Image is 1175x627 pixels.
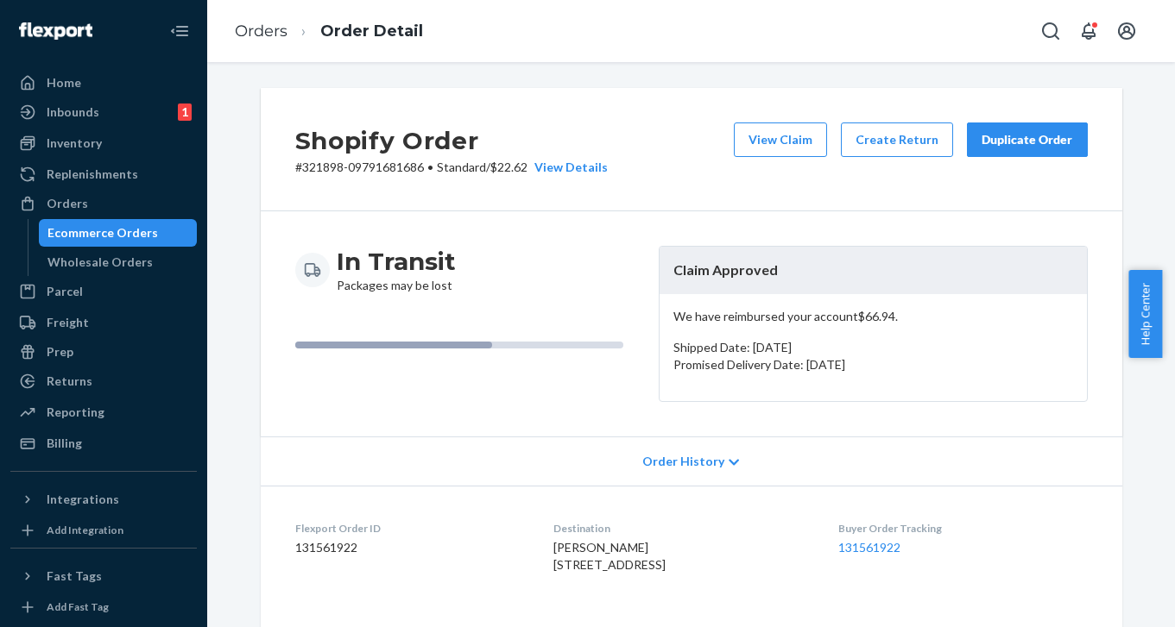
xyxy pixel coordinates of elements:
[39,248,198,276] a: Wholesale Orders
[10,190,197,217] a: Orders
[10,367,197,395] a: Returns
[10,486,197,513] button: Integrations
[10,429,197,457] a: Billing
[47,343,73,361] div: Prep
[178,103,192,121] div: 1
[967,122,1088,157] button: Duplicate Order
[553,540,666,572] span: [PERSON_NAME] [STREET_ADDRESS]
[47,74,81,91] div: Home
[10,338,197,366] a: Prep
[10,69,197,97] a: Home
[47,523,123,537] div: Add Integration
[427,160,433,174] span: •
[47,314,89,331] div: Freight
[982,131,1073,148] div: Duplicate Order
[47,491,119,508] div: Integrations
[1071,14,1106,48] button: Open notifications
[337,246,456,294] div: Packages may be lost
[295,521,526,536] dt: Flexport Order ID
[47,166,138,183] div: Replenishments
[235,22,287,41] a: Orders
[1128,270,1162,358] button: Help Center
[10,520,197,541] a: Add Integration
[162,14,197,48] button: Close Navigation
[10,309,197,336] a: Freight
[1033,14,1068,48] button: Open Search Box
[47,135,102,152] div: Inventory
[47,373,92,390] div: Returns
[47,435,82,452] div: Billing
[295,122,608,159] h2: Shopify Order
[673,356,1073,373] p: Promised Delivery Date: [DATE]
[221,6,437,57] ol: breadcrumbs
[734,122,827,157] button: View Claim
[10,160,197,188] a: Replenishments
[10,129,197,157] a: Inventory
[19,22,92,40] img: Flexport logo
[39,219,198,247] a: Ecommerce Orders
[47,103,99,121] div: Inbounds
[527,159,608,176] button: View Details
[1109,14,1144,48] button: Open account menu
[673,308,1073,325] p: We have reimbursed your account $66.94 .
[47,404,104,421] div: Reporting
[337,246,456,277] h3: In Transit
[437,160,486,174] span: Standard
[660,247,1087,294] header: Claim Approved
[553,521,811,536] dt: Destination
[642,453,724,470] span: Order History
[673,339,1073,356] p: Shipped Date: [DATE]
[10,398,197,426] a: Reporting
[47,567,102,585] div: Fast Tags
[47,224,158,241] div: Ecommerce Orders
[295,159,608,176] p: # 321898-09791681686 / $22.62
[295,539,526,556] dd: 131561922
[47,599,109,614] div: Add Fast Tag
[47,195,88,212] div: Orders
[838,540,900,555] a: 131561922
[320,22,423,41] a: Order Detail
[10,562,197,590] button: Fast Tags
[10,278,197,305] a: Parcel
[841,122,953,157] button: Create Return
[47,254,153,271] div: Wholesale Orders
[10,597,197,618] a: Add Fast Tag
[10,98,197,126] a: Inbounds1
[838,521,1087,536] dt: Buyer Order Tracking
[47,283,83,300] div: Parcel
